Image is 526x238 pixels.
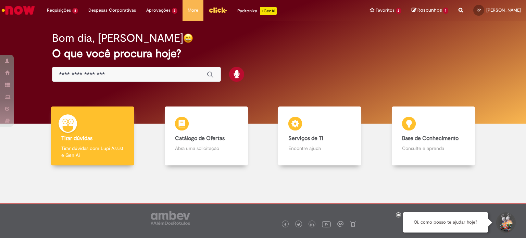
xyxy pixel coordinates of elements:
[396,8,402,14] span: 2
[237,7,277,15] div: Padroniza
[188,7,198,14] span: More
[52,32,183,44] h2: Bom dia, [PERSON_NAME]
[417,7,442,13] span: Rascunhos
[72,8,78,14] span: 8
[260,7,277,15] p: +GenAi
[183,33,193,43] img: happy-face.png
[47,7,71,14] span: Requisições
[443,8,448,14] span: 1
[310,223,314,227] img: logo_footer_linkedin.png
[36,107,150,166] a: Tirar dúvidas Tirar dúvidas com Lupi Assist e Gen Ai
[297,223,300,226] img: logo_footer_twitter.png
[337,221,343,227] img: logo_footer_workplace.png
[288,135,323,142] b: Serviços de TI
[322,220,331,228] img: logo_footer_youtube.png
[376,7,394,14] span: Favoritos
[175,145,238,152] p: Abra uma solicitação
[1,3,36,17] img: ServiceNow
[486,7,521,13] span: [PERSON_NAME]
[61,135,92,142] b: Tirar dúvidas
[151,211,190,225] img: logo_footer_ambev_rotulo_gray.png
[350,221,356,227] img: logo_footer_naosei.png
[61,145,124,159] p: Tirar dúvidas com Lupi Assist e Gen Ai
[146,7,171,14] span: Aprovações
[403,212,488,233] div: Oi, como posso te ajudar hoje?
[412,7,448,14] a: Rascunhos
[209,5,227,15] img: click_logo_yellow_360x200.png
[52,48,474,60] h2: O que você procura hoje?
[402,145,465,152] p: Consulte e aprenda
[477,8,481,12] span: RP
[495,212,516,233] button: Iniciar Conversa de Suporte
[263,107,377,166] a: Serviços de TI Encontre ajuda
[150,107,263,166] a: Catálogo de Ofertas Abra uma solicitação
[377,107,490,166] a: Base de Conhecimento Consulte e aprenda
[402,135,459,142] b: Base de Conhecimento
[288,145,351,152] p: Encontre ajuda
[172,8,178,14] span: 2
[88,7,136,14] span: Despesas Corporativas
[175,135,225,142] b: Catálogo de Ofertas
[284,223,287,226] img: logo_footer_facebook.png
